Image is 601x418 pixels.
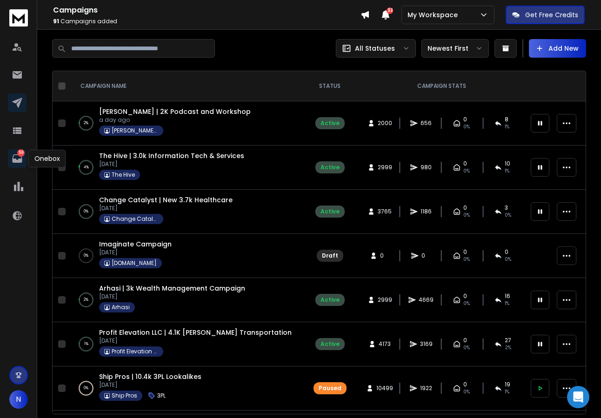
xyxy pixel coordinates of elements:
span: 3 [505,204,508,212]
span: 0 [505,248,508,256]
p: [DATE] [99,249,172,256]
span: 0 [463,248,467,256]
span: 0% [463,300,470,307]
span: 0 [463,292,467,300]
p: [DATE] [99,293,245,300]
p: [DATE] [99,381,201,389]
button: Newest First [421,39,489,58]
a: Imaginate Campaign [99,239,172,249]
p: 2 % [84,119,88,128]
a: Arhasi | 3k Wealth Management Campaign [99,284,245,293]
span: 4669 [419,296,434,304]
p: The Hive [112,171,135,179]
p: 0 % [84,207,88,216]
span: 0 [463,116,467,123]
p: My Workspace [407,10,461,20]
span: 0% [463,388,470,396]
p: All Statuses [355,44,395,53]
p: 1 % [84,339,88,349]
div: Active [321,208,340,215]
div: Draft [322,252,338,259]
button: Get Free Credits [506,6,585,24]
span: 4173 [379,340,391,348]
span: 1 % [505,123,509,131]
div: Active [321,119,340,127]
span: 1 % [505,300,509,307]
p: [DATE] [99,205,233,212]
p: Change Catalysts LLC [112,215,158,223]
td: 0%Ship Pros | 10.4k 3PL Lookalikes[DATE]Ship Pros3PL [69,366,302,411]
th: CAMPAIGN STATS [358,71,525,101]
p: Campaigns added [53,18,361,25]
span: 1922 [420,385,432,392]
p: Ship Pros [112,392,137,399]
span: 0 [463,160,467,167]
button: N [9,390,28,409]
p: 0 % [84,384,88,393]
a: Ship Pros | 10.4k 3PL Lookalikes [99,372,201,381]
div: Open Intercom Messenger [567,386,589,408]
span: 0% [463,212,470,219]
p: 2 % [84,295,88,305]
span: 0 [463,381,467,388]
span: 1 % [505,167,509,175]
td: 4%The Hive | 3.0k Information Tech & Services[DATE]The Hive [69,146,302,190]
td: 1%Profit Elevation LLC | 4.1K [PERSON_NAME] Transportation Industry[DATE]Profit Elevation LLC [69,322,302,366]
span: 0 [380,252,389,259]
span: 0% [463,256,470,263]
span: 10 [505,160,510,167]
th: CAMPAIGN NAME [69,71,302,101]
span: 3765 [378,208,392,215]
a: 59 [8,149,27,168]
h1: Campaigns [53,5,361,16]
p: [DATE] [99,337,293,345]
span: 0% [463,123,470,131]
p: 4 % [84,163,89,172]
span: 8 [505,116,508,123]
a: Profit Elevation LLC | 4.1K [PERSON_NAME] Transportation Industry [99,328,321,337]
span: 91 [53,17,59,25]
span: 980 [421,164,432,171]
span: 0 % [505,212,511,219]
p: 59 [17,149,25,157]
span: 656 [421,119,432,127]
p: [DATE] [99,160,244,168]
span: 3169 [420,340,433,348]
span: 0% [505,256,511,263]
span: 32 [387,7,393,14]
span: 2999 [378,296,392,304]
p: 0 % [84,251,88,260]
span: 2 % [505,344,511,352]
td: 0%Imaginate Campaign[DATE][DOMAIN_NAME] [69,234,302,278]
td: 0%Change Catalyst | New 3.7k Healthcare[DATE]Change Catalysts LLC [69,190,302,234]
div: Active [321,296,340,304]
p: Profit Elevation LLC [112,348,158,355]
span: 27 [505,337,511,344]
span: 1186 [421,208,432,215]
p: [DOMAIN_NAME] [112,259,157,267]
a: [PERSON_NAME] | 2K Podcast and Workshop [99,107,251,116]
th: STATUS [302,71,358,101]
span: 0% [463,167,470,175]
td: 2%Arhasi | 3k Wealth Management Campaign[DATE]Arhasi [69,278,302,322]
div: Active [321,340,340,348]
span: 0 [463,337,467,344]
span: 1 % [505,388,509,396]
span: 2999 [378,164,392,171]
span: 0 [421,252,431,259]
span: 16 [505,292,510,300]
div: Paused [319,385,341,392]
span: 10499 [376,385,393,392]
a: Change Catalyst | New 3.7k Healthcare [99,195,233,205]
td: 2%[PERSON_NAME] | 2K Podcast and Workshopa day ago[PERSON_NAME] Group [69,101,302,146]
p: a day ago [99,116,251,124]
span: 0 [463,204,467,212]
p: Get Free Credits [525,10,578,20]
p: Arhasi [112,304,130,311]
